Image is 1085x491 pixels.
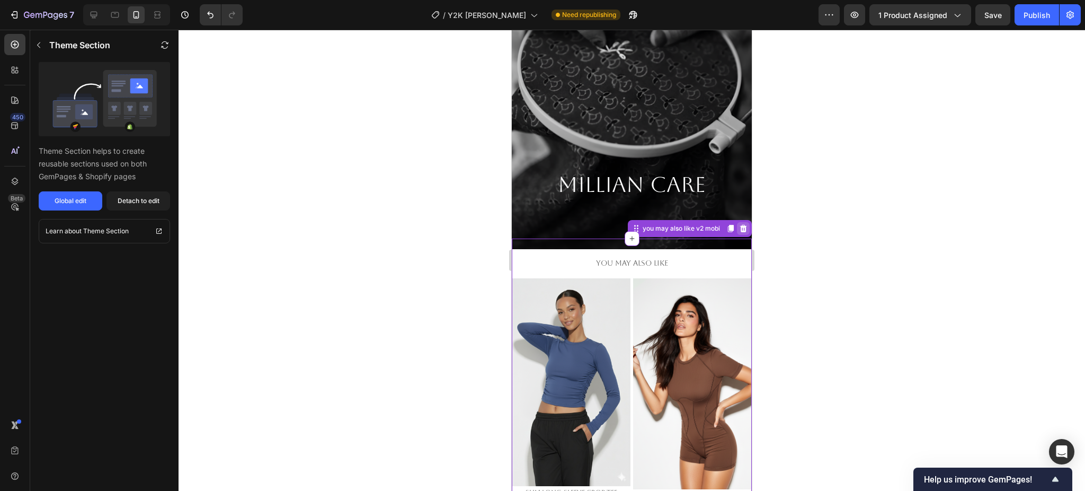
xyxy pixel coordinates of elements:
button: Global edit [39,191,102,211]
span: Slim Long-Sleeve Crop Tee [14,459,105,467]
button: Publish [1015,4,1059,25]
img: image_demo.jpg [121,249,240,460]
iframe: Design area [512,30,752,491]
span: / [443,10,446,21]
div: 450 [10,113,25,121]
button: 7 [4,4,79,25]
span: Need republishing [562,10,616,20]
span: 1 product assigned [878,10,947,21]
span: Save [984,11,1002,20]
a: Learn about Theme Section [39,219,170,243]
div: Global edit [55,196,86,206]
p: Theme Section [83,226,129,236]
span: Y2K [PERSON_NAME] [448,10,526,21]
p: 7 [69,8,74,21]
button: Show survey - Help us improve GemPages! [924,473,1062,486]
button: 1 product assigned [869,4,971,25]
div: Publish [1024,10,1050,21]
div: you may also like v2 mobi [129,194,210,204]
div: Open Intercom Messenger [1049,439,1074,464]
div: Detach to edit [118,196,159,206]
p: Learn about [46,226,82,236]
p: Theme Section [49,39,110,51]
button: Detach to edit [106,191,170,211]
div: Undo/Redo [200,4,243,25]
div: Rich Text Editor. Editing area: main [121,460,240,474]
button: Save [975,4,1010,25]
p: Theme Section helps to create reusable sections used on both GemPages & Shopify pages [39,145,170,183]
span: Help us improve GemPages! [924,475,1049,485]
div: Beta [8,194,25,203]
